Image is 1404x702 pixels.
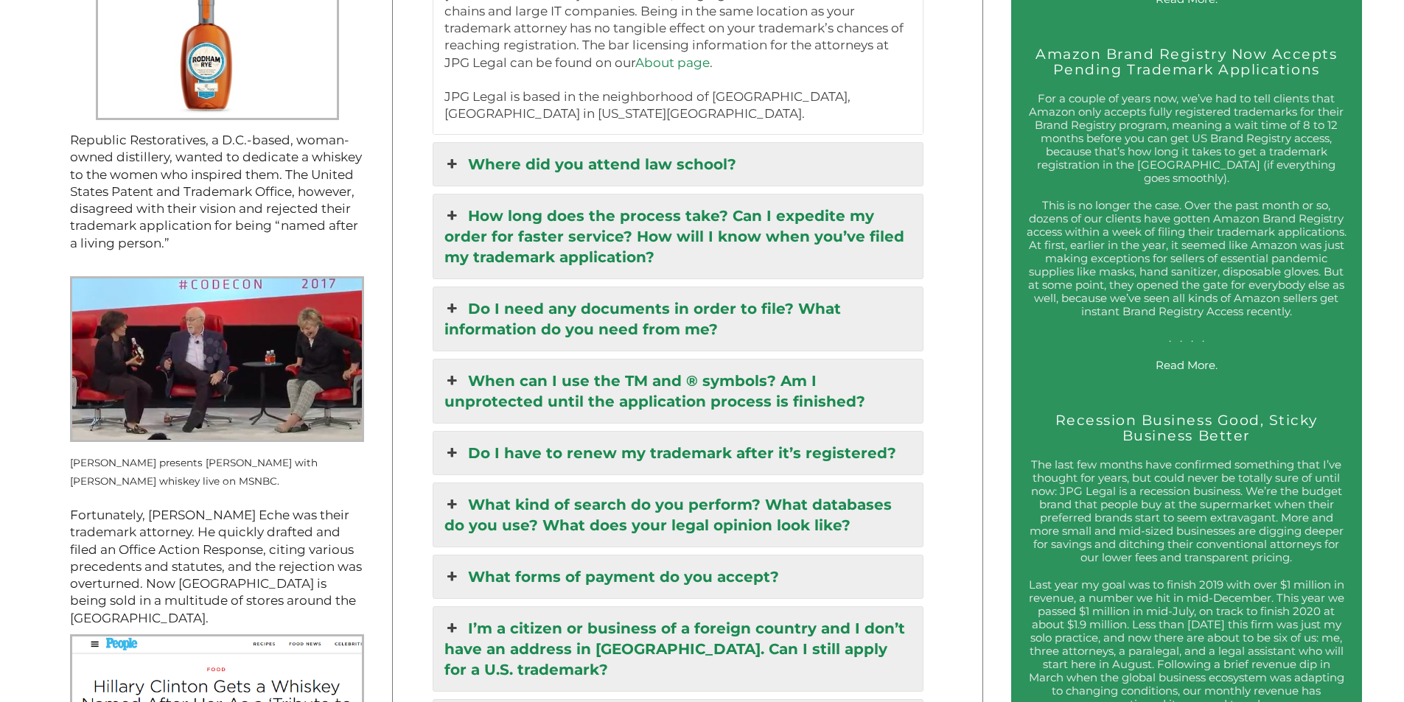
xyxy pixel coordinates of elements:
small: [PERSON_NAME] presents [PERSON_NAME] with [PERSON_NAME] whiskey live on MSNBC. [70,457,318,486]
a: What forms of payment do you accept? [433,555,923,598]
a: How long does the process take? Can I expedite my order for faster service? How will I know when ... [433,194,923,278]
p: For a couple of years now, we’ve had to tell clients that Amazon only accepts fully registered tr... [1025,92,1348,185]
a: Where did you attend law school? [433,143,923,186]
img: Kara Swisher presents Hillary Clinton with Rodham Rye live on MSNBC. [70,276,364,442]
p: This is no longer the case. Over the past month or so, dozens of our clients have gotten Amazon B... [1025,199,1348,345]
a: About page [635,55,710,70]
p: The last few months have confirmed something that I’ve thought for years, but could never be tota... [1025,458,1348,564]
p: Republic Restoratives, a D.C.-based, woman-owned distillery, wanted to dedicate a whiskey to the ... [70,132,364,252]
a: What kind of search do you perform? What databases do you use? What does your legal opinion look ... [433,483,923,547]
a: Do I have to renew my trademark after it’s registered? [433,432,923,474]
a: When can I use the TM and ® symbols? Am I unprotected until the application process is finished? [433,359,923,423]
a: Amazon Brand Registry Now Accepts Pending Trademark Applications [1035,46,1337,78]
a: Do I need any documents in order to file? What information do you need from me? [433,287,923,351]
a: Recession Business Good, Sticky Business Better [1055,412,1318,444]
p: Fortunately, [PERSON_NAME] Eche was their trademark attorney. He quickly drafted and filed an Off... [70,507,364,627]
a: I’m a citizen or business of a foreign country and I don’t have an address in [GEOGRAPHIC_DATA]. ... [433,607,923,691]
a: Read More. [1156,358,1218,372]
